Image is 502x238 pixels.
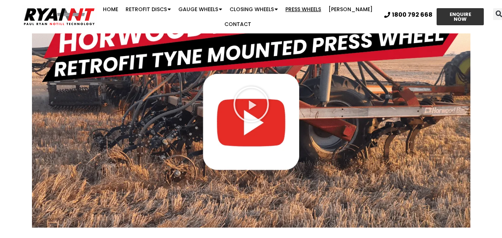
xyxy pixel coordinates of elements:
[217,178,323,187] a: DelayPay
[219,2,275,17] a: Closing Wheels
[392,12,433,18] span: 1800 792 668
[275,2,318,17] a: Press Wheels
[122,2,175,17] a: Retrofit Discs
[356,172,415,194] span: Sign up to keep up to date, receive special offers and more!
[23,203,69,211] span: AU: 1800 792 668
[356,155,425,172] a: [PERSON_NAME] NT MAILING LIST
[23,190,74,198] span: [STREET_ADDRESS]
[111,156,217,164] h3: PRODUCTS
[323,156,352,185] a: RYAN NT MAILING LIST
[22,5,97,28] img: Ryan NT logo
[217,199,323,208] a: FAQs
[10,190,66,198] a: [STREET_ADDRESS]
[217,168,323,176] a: Field Days
[214,17,248,32] a: Contact
[10,156,111,173] h3: [PERSON_NAME] (HEAD OFFICE)
[23,176,74,184] span: [STREET_ADDRESS]
[23,230,159,238] span: [PERSON_NAME][EMAIL_ADDRESS][DOMAIN_NAME]
[84,2,327,32] nav: Menu
[217,156,323,164] h3: LINKS
[325,2,376,17] a: [PERSON_NAME]
[10,230,66,238] a: [PERSON_NAME][EMAIL_ADDRESS][DOMAIN_NAME]
[217,189,323,197] a: News
[282,2,325,17] a: Press Wheels
[437,8,484,25] a: ENQUIRE NOW
[111,168,217,176] a: Retrofit Double Discs
[23,216,71,224] span: NZ: 0800 723 686
[226,2,282,17] a: Closing Wheels
[168,2,219,17] a: Gauge Wheels
[296,20,421,118] p: In the rocky terrain of Fielding, [GEOGRAPHIC_DATA], dairy farmer [PERSON_NAME] faced a serious s...
[93,2,115,17] a: Home
[377,8,417,25] a: ENQUIRE NOW
[99,2,122,17] a: Home
[162,17,214,32] a: [PERSON_NAME]
[384,12,433,18] a: 1800 792 668
[384,12,410,22] span: ENQUIRE NOW
[111,207,217,215] a: Double Disc Gauge Wheel
[10,176,66,184] a: [STREET_ADDRESS]
[20,87,53,94] a: Read more about Retrofit Discs for Duncan Seed Drills Solving Rocky No-Till Conditions in Fieldin...
[22,7,84,26] img: Ryan NT logo
[221,17,255,32] a: Contact
[10,203,66,211] a: AU: 1800 792 668
[115,2,168,17] a: Retrofit Discs
[332,12,380,18] a: 1800 792 668
[217,220,323,228] a: Contact
[10,216,66,224] a: NZ: 0800 723 686
[111,196,217,205] a: Single Disc Gauge Wheel
[426,8,438,20] div: Search
[111,178,217,195] a: Retrofit Discs – Small Seeders & Pasture Drills
[340,12,380,18] span: 1800 792 668
[111,228,217,236] a: Single Disc Closing Wheel
[296,122,328,129] a: Read more about Retrofit Discs for Duncan Seed Drills Solving Rocky No-Till Conditions in Fieldin...
[97,2,379,32] nav: Menu
[175,2,226,17] a: Gauge Wheels
[217,209,323,218] a: About
[111,217,217,226] a: Spring Coil Press Wheels
[443,12,477,22] span: ENQUIRE NOW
